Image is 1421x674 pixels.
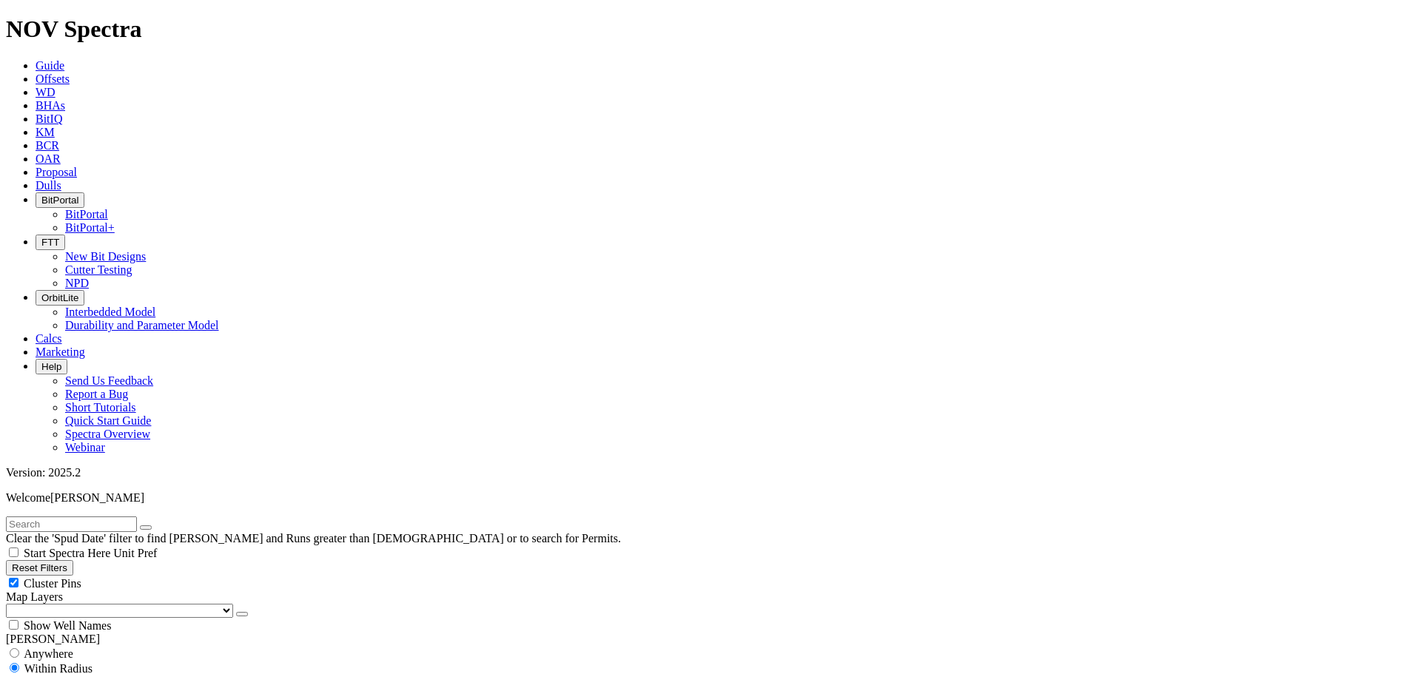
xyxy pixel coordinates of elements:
[36,346,85,358] a: Marketing
[36,359,67,374] button: Help
[65,208,108,220] a: BitPortal
[36,152,61,165] a: OAR
[36,73,70,85] a: Offsets
[65,414,151,427] a: Quick Start Guide
[41,292,78,303] span: OrbitLite
[24,619,111,632] span: Show Well Names
[36,179,61,192] a: Dulls
[41,361,61,372] span: Help
[24,577,81,590] span: Cluster Pins
[65,401,136,414] a: Short Tutorials
[6,560,73,576] button: Reset Filters
[41,237,59,248] span: FTT
[6,633,1415,646] div: [PERSON_NAME]
[113,547,157,559] span: Unit Pref
[36,332,62,345] a: Calcs
[36,112,62,125] a: BitIQ
[65,319,219,331] a: Durability and Parameter Model
[41,195,78,206] span: BitPortal
[65,306,155,318] a: Interbedded Model
[36,192,84,208] button: BitPortal
[65,221,115,234] a: BitPortal+
[36,235,65,250] button: FTT
[36,59,64,72] a: Guide
[36,166,77,178] a: Proposal
[9,547,19,557] input: Start Spectra Here
[6,491,1415,505] p: Welcome
[65,428,150,440] a: Spectra Overview
[65,263,132,276] a: Cutter Testing
[36,126,55,138] a: KM
[65,277,89,289] a: NPD
[65,374,153,387] a: Send Us Feedback
[50,491,144,504] span: [PERSON_NAME]
[6,466,1415,479] div: Version: 2025.2
[6,532,621,545] span: Clear the 'Spud Date' filter to find [PERSON_NAME] and Runs greater than [DEMOGRAPHIC_DATA] or to...
[65,388,128,400] a: Report a Bug
[65,441,105,454] a: Webinar
[36,86,56,98] a: WD
[24,647,73,660] span: Anywhere
[6,16,1415,43] h1: NOV Spectra
[65,250,146,263] a: New Bit Designs
[24,547,110,559] span: Start Spectra Here
[36,139,59,152] a: BCR
[6,516,137,532] input: Search
[36,290,84,306] button: OrbitLite
[6,590,63,603] span: Map Layers
[36,99,65,112] a: BHAs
